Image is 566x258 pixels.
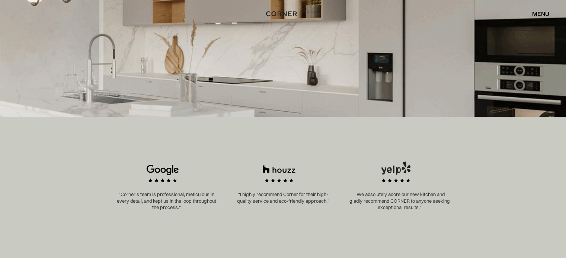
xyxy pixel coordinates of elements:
[263,9,302,19] a: home
[349,191,450,211] p: "We absolutely adore our new kitchen and gladly recommend CORNER to anyone seeking exceptional re...
[116,191,217,211] p: "Corner’s team is professional, meticulous in every detail, and kept us in the loop throughout th...
[232,191,334,204] p: "I highly recommend Corner for their high-quality service and eco-friendly approach."
[525,7,549,20] div: menu
[532,11,549,17] div: menu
